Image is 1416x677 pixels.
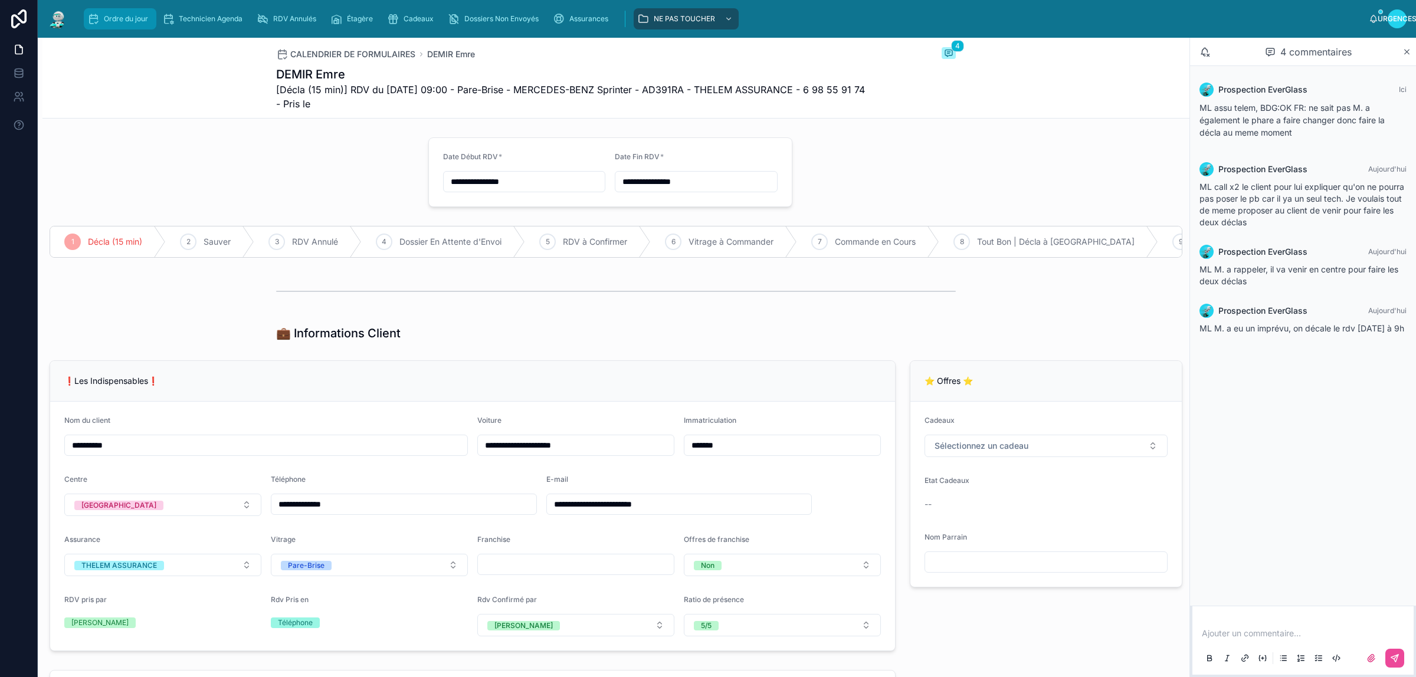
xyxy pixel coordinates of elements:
font: 3 [275,237,279,246]
font: 5 [546,237,550,246]
font: Étagère [347,14,373,23]
font: Cadeaux [404,14,434,23]
button: Bouton de sélection [477,614,674,636]
a: Ordre du jour [84,8,156,29]
font: THELEM ASSURANCE [81,561,157,570]
font: 1 [71,237,74,246]
button: Bouton de sélection [684,614,881,636]
font: Téléphone [278,618,313,627]
font: ML assu telem, BDG:OK FR: ne sait pas M. a également le phare a faire changer donc faire la décla... [1199,103,1385,137]
font: Assurance [64,535,100,544]
font: EverGlass [1268,84,1307,94]
font: 4 [382,237,386,246]
font: [PERSON_NAME] [71,618,129,627]
font: [GEOGRAPHIC_DATA] [81,501,156,510]
font: 9 [1179,237,1183,246]
font: Sauver [204,236,231,247]
a: NE PAS TOUCHER [634,8,739,29]
a: Technicien Agenda [159,8,251,29]
font: Prospection [1218,164,1266,174]
button: Bouton de sélection [64,494,261,516]
a: Dossiers Non Envoyés [444,8,547,29]
font: DEMIR Emre [276,67,345,81]
font: Voiture [477,416,501,425]
button: Bouton de sélection [925,435,1168,457]
font: Téléphone [271,475,306,484]
font: Immatriculation [684,416,736,425]
font: Dossiers Non Envoyés [464,14,539,23]
font: E-mail [546,475,568,484]
font: ML M. a rappeler, il va venir en centre pour faire les deux déclas [1199,264,1398,286]
font: Prospection [1218,305,1266,316]
font: Non [701,561,714,570]
font: Tout Bon | Décla à [GEOGRAPHIC_DATA] [977,236,1135,247]
font: Pare-Brise [288,561,324,570]
button: 4 [942,47,956,61]
font: Nom du client [64,416,110,425]
a: Cadeaux [383,8,442,29]
font: RDV Annulés [273,14,316,23]
font: Sélectionnez un cadeau [935,441,1028,451]
a: CALENDRIER DE FORMULAIRES [276,48,415,60]
font: Date Fin RDV [615,152,660,161]
font: RDV à Confirmer [563,236,627,247]
a: RDV Annulés [253,8,324,29]
font: Assurances [569,14,608,23]
font: 8 [960,237,964,246]
font: DEMIR Emre [427,49,475,59]
font: Cadeaux [925,416,955,425]
font: RDV pris par [64,595,107,604]
a: Étagère [327,8,381,29]
font: 💼 Informations Client [276,326,401,340]
img: Logo de l'application [47,9,68,28]
button: Bouton de sélection [271,554,468,576]
font: Ratio de présence [684,595,744,604]
font: EverGlass [1268,247,1307,257]
font: Aujourd'hui [1368,165,1407,173]
font: Vitrage [271,535,296,544]
font: Décla (15 min) [88,236,142,247]
font: 4 commentaires [1280,46,1352,58]
font: Prospection [1218,84,1266,94]
font: Ordre du jour [104,14,148,23]
font: CALENDRIER DE FORMULAIRES [290,49,415,59]
button: Bouton de sélection [64,554,261,576]
font: Date Début RDV [443,152,498,161]
font: Technicien Agenda [179,14,242,23]
a: DEMIR Emre [427,48,475,60]
font: Ici [1399,85,1407,94]
font: -- [925,499,932,509]
font: ML M. a eu un imprévu, on décale le rdv [DATE] à 9h [1199,323,1404,333]
font: ⭐ Offres ⭐ [925,376,973,386]
font: [PERSON_NAME] [494,621,553,630]
font: ML call x2 le client pour lui expliquer qu'on ne pourra pas poser le pb car il ya un seul tech. J... [1199,182,1404,227]
font: NE PAS TOUCHER [654,14,715,23]
font: EverGlass [1268,164,1307,174]
font: Dossier En Attente d'Envoi [399,236,501,247]
font: 6 [671,237,676,246]
font: 4 [955,41,960,50]
font: EverGlass [1268,305,1307,316]
font: Etat Cadeaux [925,476,969,485]
font: RDV Annulé [292,236,338,247]
font: Franchise [477,535,510,544]
font: Vitrage à Commander [689,236,773,247]
font: Aujourd'hui [1368,247,1407,256]
font: Commande en Cours [835,236,916,247]
font: Rdv Pris en [271,595,309,604]
button: Bouton de sélection [684,554,881,576]
font: 7 [818,237,822,246]
font: ❗Les Indispensables❗ [64,376,158,386]
div: contenu déroulant [78,6,1369,32]
font: Nom Parrain [925,533,967,541]
font: Rdv Confirmé par [477,595,537,604]
font: 5/5 [701,621,712,630]
a: Assurances [549,8,617,29]
font: Offres de franchise [684,535,749,544]
font: Centre [64,475,87,484]
font: Prospection [1218,247,1266,257]
font: 2 [186,237,191,246]
font: Aujourd'hui [1368,306,1407,315]
font: [Décla (15 min)] RDV du [DATE] 09:00 - Pare-Brise - MERCEDES-BENZ Sprinter - AD391RA - THELEM ASS... [276,84,865,110]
